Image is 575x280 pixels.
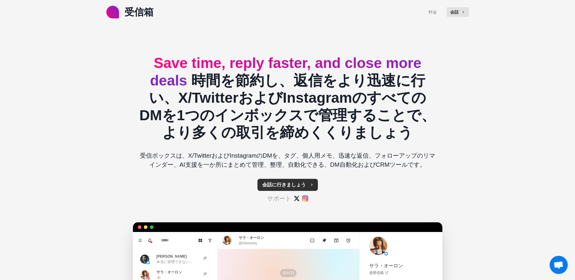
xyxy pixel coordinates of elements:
button: メニュー [135,236,145,245]
img: 画像 [140,270,149,279]
button: ボードビュー [195,236,205,245]
img: 画像 [140,255,149,264]
button: 通知 [145,236,155,245]
p: サポート [267,194,291,203]
a: ロゴ受信箱 [106,5,153,19]
span: Save time, reply faster, and close more deals [150,55,421,89]
p: 受信ボックスは、X/TwitterおよびInstagramのDMを、タグ、個人用メモ、迅速な返信、フォローアップのリマインダー、AI支援を一か所にまとめて管理、整理、自動化できる、DM自動化およ... [138,151,438,169]
button: 会話 [447,7,469,17]
p: 受信箱 [124,5,153,19]
a: 料金 [428,9,437,15]
img: # [302,195,308,201]
img: 画像 [222,236,231,245]
img: 画像 [369,237,387,255]
a: @受信箱 [369,270,389,275]
div: チャットを開く [550,256,568,274]
button: 会話に行きましょう [257,179,318,191]
p: サラ・オーロン [157,269,182,275]
p: @inboxshq [239,240,257,246]
img: 画像 [146,276,150,280]
img: 画像 [384,252,388,256]
button: リマインダーを追加 [342,234,354,246]
p: 本当に管理できない... [157,259,192,265]
button: アーカイブ [330,234,342,246]
p: [DATE] [280,269,296,277]
p: サラ・オーロン [239,235,264,240]
img: 画像 [146,261,150,264]
p: [PERSON_NAME] [157,254,187,259]
h2: 時間を節約し、返信をより迅速に行い、X/TwitterおよびInstagramのすべてのDMを1つのインボックスで管理することで、より多くの取引を締めくくりましょう [138,54,438,141]
img: # [294,195,300,201]
button: 未読会話を表示 [205,236,215,245]
button: ピンなし [318,234,330,246]
img: ロゴ [106,6,119,18]
p: サラ・オーロン [369,262,403,269]
button: 未読のマーク [306,234,318,246]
